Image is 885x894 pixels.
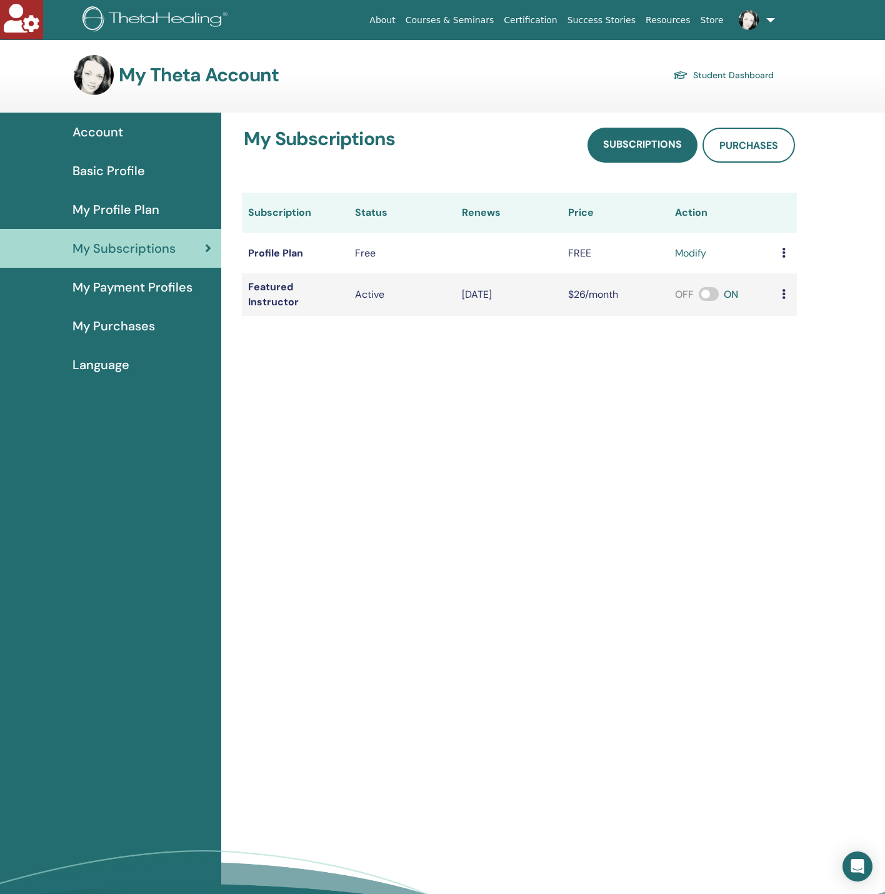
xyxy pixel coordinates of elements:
[499,9,562,32] a: Certification
[349,193,456,233] th: Status
[242,233,349,273] td: Profile Plan
[364,9,400,32] a: About
[462,288,492,301] span: [DATE]
[119,64,279,86] h3: My Theta Account
[675,246,706,261] a: modify
[72,317,155,335] span: My Purchases
[562,9,641,32] a: Success Stories
[603,138,682,151] span: Subscriptions
[82,6,232,34] img: logo.png
[244,128,395,158] h3: My Subscriptions
[587,128,697,163] a: Subscriptions
[696,9,729,32] a: Store
[355,287,449,302] div: Active
[72,278,192,297] span: My Payment Profiles
[842,851,872,881] div: Open Intercom Messenger
[562,193,669,233] th: Price
[456,193,562,233] th: Renews
[355,246,449,261] div: Free
[72,239,176,258] span: My Subscriptions
[74,55,114,95] img: default.jpg
[724,288,738,301] span: ON
[641,9,696,32] a: Resources
[72,200,159,219] span: My Profile Plan
[568,246,591,260] span: FREE
[72,355,129,374] span: Language
[242,273,349,316] td: Featured Instructor
[673,66,774,84] a: Student Dashboard
[739,10,759,30] img: default.jpg
[673,70,688,81] img: graduation-cap.svg
[669,193,776,233] th: Action
[72,161,145,180] span: Basic Profile
[719,139,778,152] span: Purchases
[702,128,795,163] a: Purchases
[242,193,349,233] th: Subscription
[568,288,618,301] span: $26/month
[72,123,123,141] span: Account
[675,288,694,301] span: OFF
[401,9,499,32] a: Courses & Seminars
